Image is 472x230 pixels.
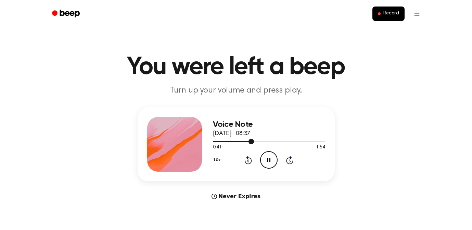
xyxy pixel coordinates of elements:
button: 1.0x [213,154,223,166]
button: Open menu [409,5,425,22]
h3: Voice Note [213,120,325,129]
span: Record [383,11,399,17]
h1: You were left a beep [61,55,411,80]
button: Record [372,7,404,21]
a: Beep [47,7,86,21]
div: Never Expires [138,192,335,201]
span: 1:54 [316,144,325,151]
span: [DATE] · 08:37 [213,131,251,137]
p: Turn up your volume and press play. [105,85,368,96]
span: 0:41 [213,144,222,151]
